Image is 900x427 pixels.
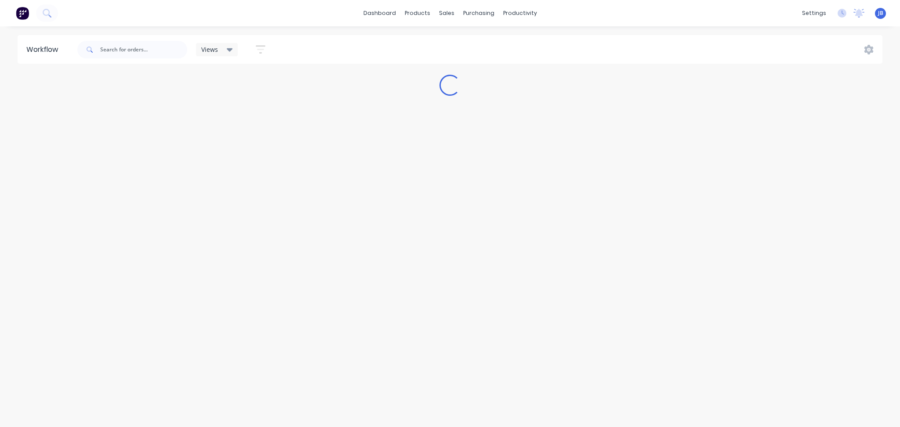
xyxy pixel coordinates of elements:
[359,7,400,20] a: dashboard
[26,44,62,55] div: Workflow
[100,41,187,58] input: Search for orders...
[16,7,29,20] img: Factory
[435,7,459,20] div: sales
[798,7,831,20] div: settings
[201,45,218,54] span: Views
[400,7,435,20] div: products
[459,7,499,20] div: purchasing
[499,7,541,20] div: productivity
[878,9,883,17] span: JB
